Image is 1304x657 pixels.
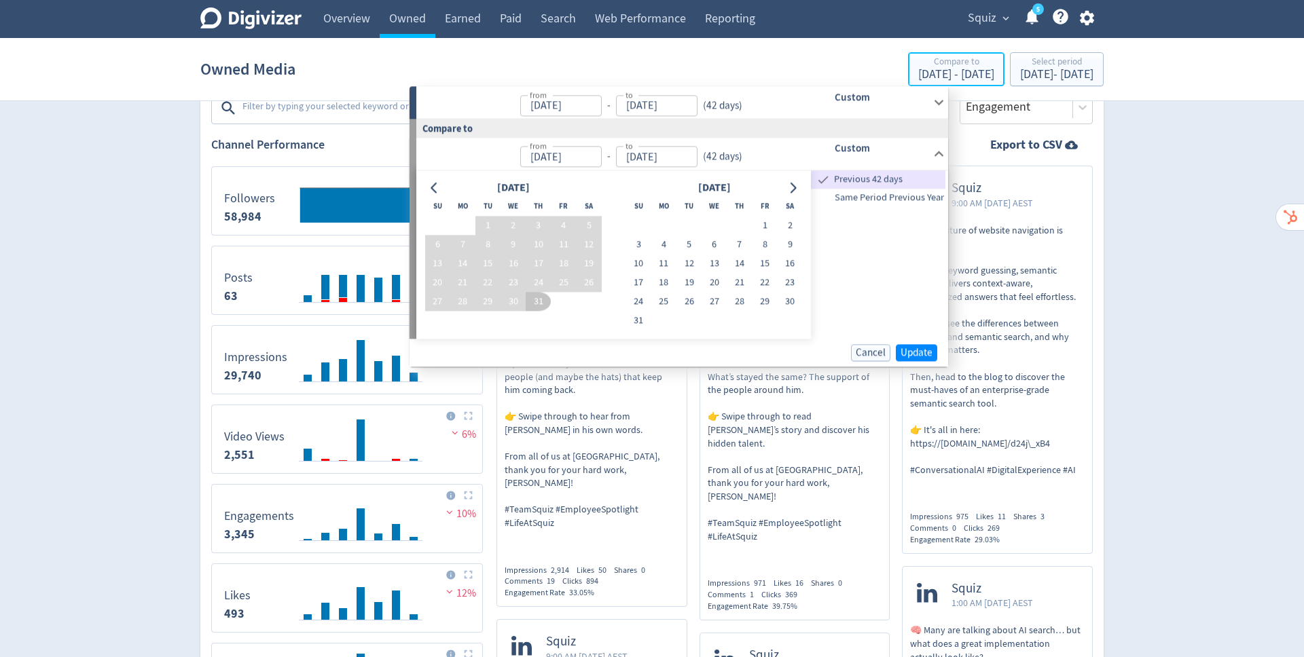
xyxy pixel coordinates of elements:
img: Placeholder [464,491,473,500]
button: 6 [425,235,450,254]
div: Impressions [910,511,976,523]
span: 971 [754,578,766,588]
text: 5 [1036,5,1040,14]
span: Previous 42 days [831,172,945,187]
div: Shares [1013,511,1052,523]
button: 4 [551,216,576,235]
button: 3 [526,216,551,235]
div: Likes [577,565,614,576]
div: Likes [976,511,1013,523]
button: 12 [577,235,602,254]
div: Impressions [708,578,774,589]
h2: Channel Performance [211,136,483,153]
strong: 58,984 [224,208,261,225]
div: from-to(42 days)Custom [416,86,948,119]
button: 15 [752,254,777,273]
div: from-to(42 days)Custom [416,170,948,339]
button: Update [896,344,937,361]
span: 39.75% [772,601,797,612]
dt: Video Views [224,429,285,445]
span: 11 [998,511,1006,522]
span: 1 [750,589,754,600]
button: Go to previous month [425,178,445,197]
svg: Followers 58,984 [217,172,477,229]
span: Update [901,348,932,358]
button: 5 [676,235,702,254]
a: Squiz1:30 AM [DATE] AESTMeet [PERSON_NAME]-gJ40NL0): Sales Engineer, world traveler, and 9-year S... [700,166,890,567]
button: 23 [501,273,526,292]
button: Squiz [963,7,1013,29]
div: - [602,149,616,164]
button: 11 [551,235,576,254]
button: 3 [626,235,651,254]
button: 22 [752,273,777,292]
span: 0 [952,523,956,533]
button: 24 [626,292,651,311]
div: [DATE] [493,179,534,198]
th: Sunday [425,197,450,216]
th: Sunday [626,197,651,216]
th: Wednesday [501,197,526,216]
button: 17 [626,273,651,292]
img: negative-performance.svg [443,586,456,597]
button: 29 [475,292,501,311]
dt: Followers [224,191,275,206]
button: 12 [676,254,702,273]
button: 18 [551,254,576,273]
span: Squiz [968,7,996,29]
span: Squiz [952,581,1033,597]
div: Comments [910,523,964,534]
button: 7 [450,235,475,254]
svg: Engagements 3,345 [217,490,477,547]
div: - [602,98,616,113]
strong: 2,551 [224,447,255,463]
span: 894 [586,576,598,586]
strong: 493 [224,605,244,622]
button: 28 [727,292,752,311]
button: 21 [450,273,475,292]
th: Monday [651,197,676,216]
button: 30 [778,292,803,311]
span: 16 [795,578,803,588]
th: Thursday [727,197,752,216]
svg: Posts 63 [217,252,477,309]
strong: Export to CSV [990,136,1062,153]
p: Meet [PERSON_NAME]-gJ40NL0): Sales Engineer, world traveler, and 9-year Squiz legend. From joinin... [708,224,882,543]
svg: Impressions 29,740 [217,331,477,388]
button: Select period[DATE]- [DATE] [1010,52,1104,86]
button: 13 [425,254,450,273]
button: 8 [475,235,501,254]
th: Saturday [577,197,602,216]
div: [DATE] - [DATE] [918,69,994,81]
h6: Custom [835,140,928,156]
label: to [626,89,633,100]
a: Squiz9:00 AM [DATE] AEST🔍 The future of website navigation is here. Beyond keyword guessing, sema... [903,166,1092,500]
nav: presets [811,170,945,206]
strong: 63 [224,288,238,304]
h1: Owned Media [200,48,295,91]
button: 25 [551,273,576,292]
label: to [626,140,633,151]
span: Squiz [952,181,1033,196]
button: 31 [626,311,651,330]
button: 19 [577,254,602,273]
svg: Likes 493 [217,569,477,626]
th: Friday [551,197,576,216]
div: Impressions [505,565,577,576]
div: Engagement Rate [708,601,805,612]
th: Tuesday [475,197,501,216]
button: 8 [752,235,777,254]
div: Select period [1020,57,1093,69]
div: ( 42 days ) [698,149,742,164]
div: Clicks [761,589,805,601]
span: 19 [547,576,555,586]
img: negative-performance.svg [443,507,456,517]
div: Clicks [562,576,606,587]
button: 4 [651,235,676,254]
th: Wednesday [702,197,727,216]
button: Compare to[DATE] - [DATE] [908,52,1004,86]
button: 20 [425,273,450,292]
button: 10 [526,235,551,254]
a: 5 [1032,3,1044,15]
span: 50 [598,565,606,576]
